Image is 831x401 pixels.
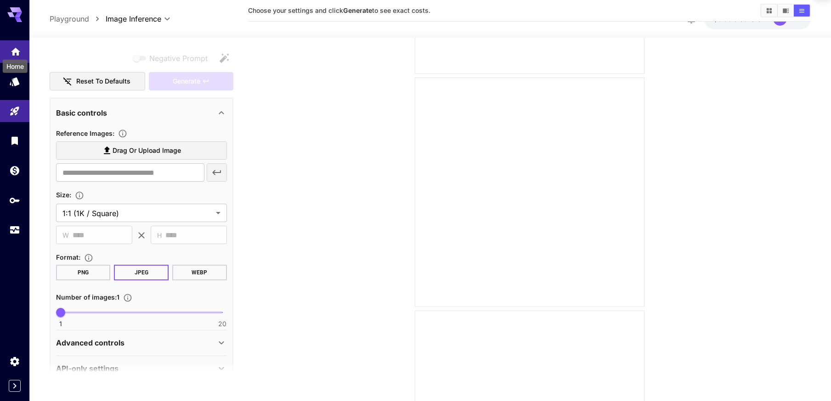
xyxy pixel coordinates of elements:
[713,15,734,23] span: $0.83
[9,76,20,87] div: Models
[56,337,124,348] p: Advanced controls
[50,13,106,24] nav: breadcrumb
[734,15,766,23] span: credits left
[62,230,69,240] span: W
[56,265,111,280] button: PNG
[50,13,89,24] a: Playground
[80,253,97,262] button: Choose the file format for the output image.
[3,60,28,73] div: Home
[114,129,131,138] button: Upload a reference image to guide the result. This is needed for Image-to-Image or Inpainting. Su...
[9,195,20,206] div: API Keys
[59,319,62,329] span: 1
[131,52,215,64] span: Negative prompts are not compatible with the selected model.
[218,319,226,329] span: 20
[56,253,80,261] span: Format :
[760,4,811,17] div: Show media in grid viewShow media in video viewShow media in list view
[114,265,169,280] button: JPEG
[9,380,21,392] button: Expand sidebar
[106,13,161,24] span: Image Inference
[248,6,430,14] span: Choose your settings and click to see exact costs.
[9,135,20,146] div: Library
[71,191,88,200] button: Adjust the dimensions of the generated image by specifying its width and height in pixels, or sel...
[778,5,794,17] button: Show media in video view
[9,106,20,117] div: Playground
[56,293,119,301] span: Number of images : 1
[62,208,212,219] span: 1:1 (1K / Square)
[56,102,227,124] div: Basic controls
[9,356,20,367] div: Settings
[794,5,810,17] button: Show media in list view
[56,107,107,118] p: Basic controls
[343,6,372,14] b: Generate
[50,72,145,91] button: Reset to defaults
[761,5,777,17] button: Show media in grid view
[10,45,21,56] div: Home
[56,191,71,199] span: Size :
[56,129,114,137] span: Reference Images :
[149,53,208,64] span: Negative Prompt
[56,357,227,379] div: API-only settings
[56,141,227,160] label: Drag or upload image
[172,265,227,280] button: WEBP
[113,145,181,156] span: Drag or upload image
[9,224,20,236] div: Usage
[9,165,20,176] div: Wallet
[56,332,227,354] div: Advanced controls
[157,230,162,240] span: H
[119,293,136,302] button: Specify how many images to generate in a single request. Each image generation will be charged se...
